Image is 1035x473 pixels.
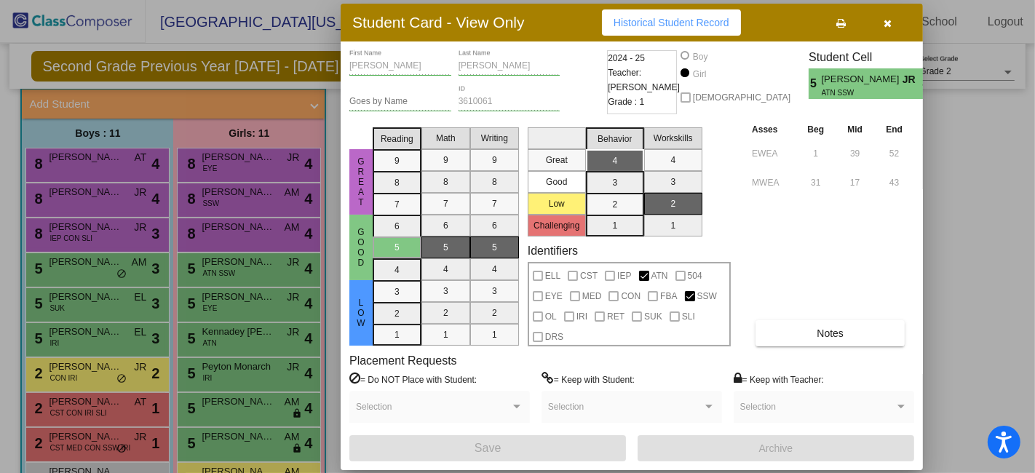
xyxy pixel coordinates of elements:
[817,327,844,339] span: Notes
[545,308,557,325] span: OL
[545,267,560,285] span: ELL
[354,227,368,268] span: Good
[608,51,645,65] span: 2024 - 25
[923,75,935,92] span: 4
[822,87,892,98] span: ATN SSW
[608,95,644,109] span: Grade : 1
[354,298,368,328] span: Low
[582,287,602,305] span: MED
[688,267,702,285] span: 504
[651,267,668,285] span: ATN
[748,122,796,138] th: Asses
[697,287,717,305] span: SSW
[349,354,457,367] label: Placement Requests
[352,13,525,31] h3: Student Card - View Only
[542,372,635,386] label: = Keep with Student:
[607,308,624,325] span: RET
[796,122,836,138] th: Beg
[644,308,662,325] span: SUK
[545,328,563,346] span: DRS
[608,65,680,95] span: Teacher: [PERSON_NAME]
[349,372,477,386] label: = Do NOT Place with Student:
[759,442,793,454] span: Archive
[836,122,874,138] th: Mid
[621,287,641,305] span: CON
[752,143,792,164] input: assessment
[682,308,695,325] span: SLI
[874,122,914,138] th: End
[528,244,578,258] label: Identifiers
[349,435,626,461] button: Save
[576,308,587,325] span: IRI
[809,50,935,64] h3: Student Cell
[693,89,790,106] span: [DEMOGRAPHIC_DATA]
[602,9,741,36] button: Historical Student Record
[638,435,914,461] button: Archive
[752,172,792,194] input: assessment
[692,68,707,81] div: Girl
[349,97,451,107] input: goes by name
[580,267,598,285] span: CST
[903,72,923,87] span: JR
[614,17,729,28] span: Historical Student Record
[660,287,677,305] span: FBA
[617,267,631,285] span: IEP
[545,287,563,305] span: EYE
[692,50,708,63] div: Boy
[734,372,824,386] label: = Keep with Teacher:
[459,97,560,107] input: Enter ID
[756,320,905,346] button: Notes
[809,75,821,92] span: 5
[475,442,501,454] span: Save
[822,72,903,87] span: [PERSON_NAME]
[354,156,368,207] span: Great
